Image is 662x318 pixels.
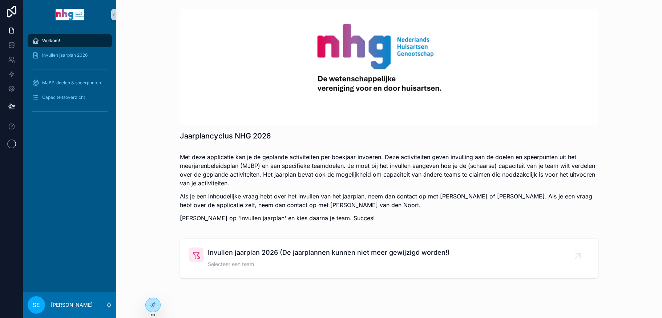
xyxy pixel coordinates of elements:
[180,214,598,222] p: [PERSON_NAME] op 'Invullen jaarplan' en kies daarna je team. Succes!
[28,49,112,62] a: Invullen jaarplan 2026
[42,52,88,58] span: Invullen jaarplan 2026
[180,153,598,188] p: Met deze applicatie kan je de geplande activiteiten per boekjaar invoeren. Deze activiteiten geve...
[180,131,271,141] h1: Jaarplancyclus NHG 2026
[23,29,116,126] div: scrollable content
[28,34,112,47] a: Welkom!
[51,301,93,309] p: [PERSON_NAME]
[208,247,450,258] span: Invullen jaarplan 2026 (De jaarplannen kunnen niet meer gewijzigd worden!)
[28,76,112,89] a: MJBP-doelen & speerpunten
[56,9,84,20] img: App logo
[33,301,40,309] span: SE
[180,239,598,278] a: Invullen jaarplan 2026 (De jaarplannen kunnen niet meer gewijzigd worden!)Selecteer een team
[42,94,85,100] span: Capaciteitsoverzicht
[42,80,101,86] span: MJBP-doelen & speerpunten
[42,38,60,44] span: Welkom!
[28,91,112,104] a: Capaciteitsoverzicht
[208,261,450,268] span: Selecteer een team
[180,192,598,209] p: Als je een inhoudelijke vraag hebt over het invullen van het jaarplan, neem dan contact op met [P...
